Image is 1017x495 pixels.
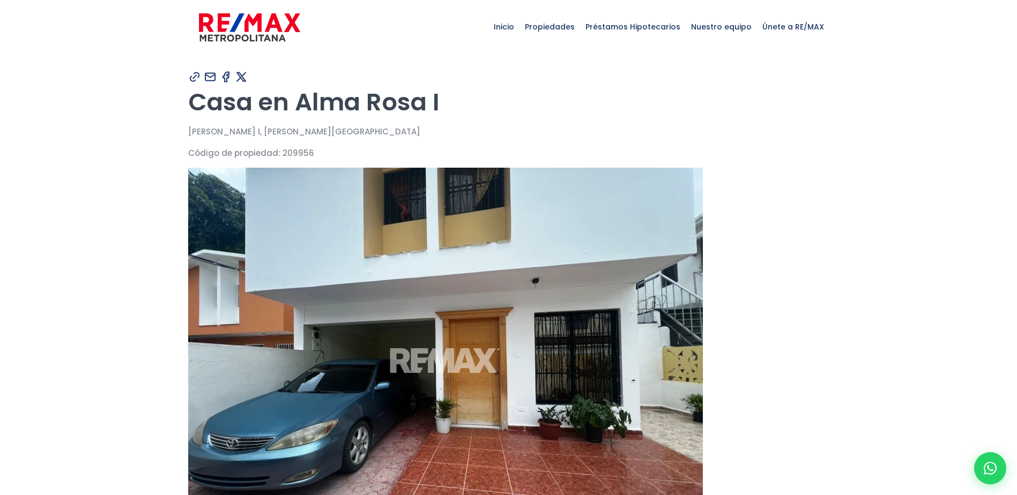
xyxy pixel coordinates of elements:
[757,11,829,43] span: Únete a RE/MAX
[188,87,829,117] h1: Casa en Alma Rosa I
[188,70,202,84] img: Compartir
[204,70,217,84] img: Compartir
[519,11,580,43] span: Propiedades
[188,147,280,159] span: Código de propiedad:
[488,11,519,43] span: Inicio
[188,125,829,138] p: [PERSON_NAME] I, [PERSON_NAME][GEOGRAPHIC_DATA]
[235,70,248,84] img: Compartir
[199,11,300,43] img: remax-metropolitana-logo
[219,70,233,84] img: Compartir
[580,11,686,43] span: Préstamos Hipotecarios
[686,11,757,43] span: Nuestro equipo
[283,147,314,159] span: 209956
